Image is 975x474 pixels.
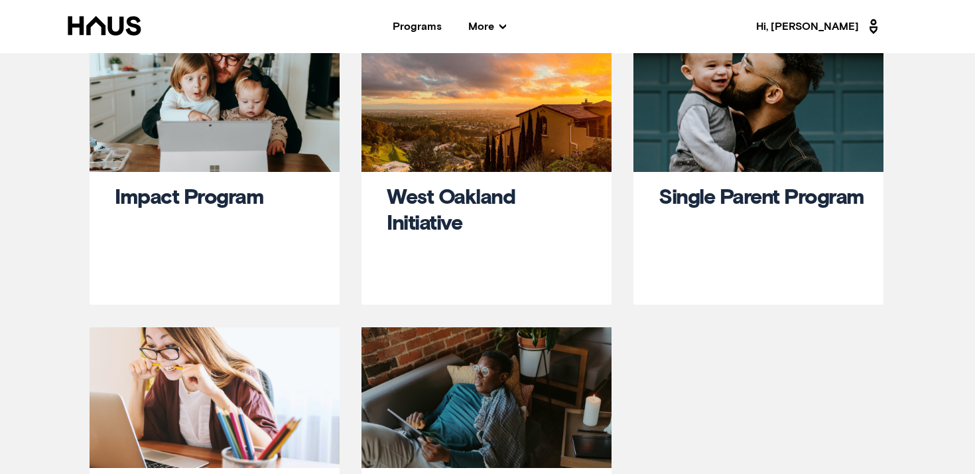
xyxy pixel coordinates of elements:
[115,187,263,208] a: Impact Program
[393,21,442,32] a: Programs
[468,21,506,32] span: More
[659,187,864,208] a: Single Parent Program
[756,16,882,37] span: Hi, [PERSON_NAME]
[387,187,515,234] a: West Oakland Initiative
